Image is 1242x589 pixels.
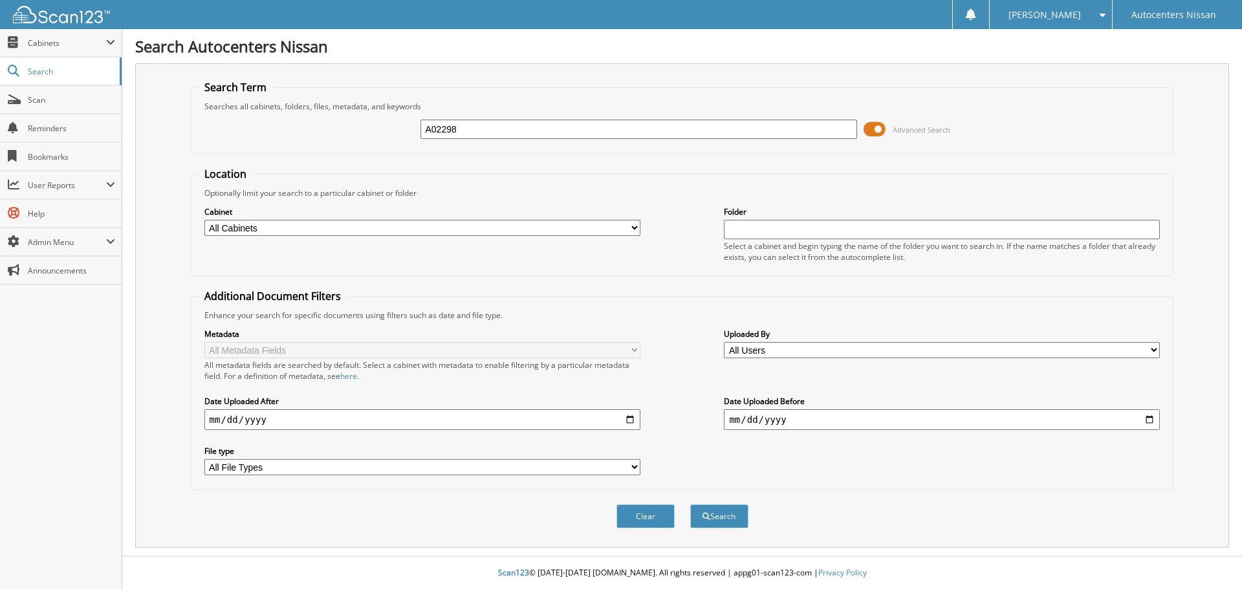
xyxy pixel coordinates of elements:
input: end [724,409,1160,430]
label: Cabinet [204,206,640,217]
span: Autocenters Nissan [1131,11,1216,19]
div: © [DATE]-[DATE] [DOMAIN_NAME]. All rights reserved | appg01-scan123-com | [122,557,1242,589]
span: Scan [28,94,115,105]
iframe: Chat Widget [1177,527,1242,589]
span: User Reports [28,180,106,191]
label: File type [204,445,640,456]
h1: Search Autocenters Nissan [135,36,1229,57]
label: Metadata [204,328,640,339]
span: Admin Menu [28,237,106,248]
label: Folder [724,206,1160,217]
legend: Additional Document Filters [198,289,347,303]
legend: Search Term [198,80,273,94]
div: All metadata fields are searched by default. Select a cabinet with metadata to enable filtering b... [204,359,640,381]
button: Clear [616,504,675,528]
label: Date Uploaded After [204,396,640,407]
legend: Location [198,167,253,181]
span: Cabinets [28,37,106,48]
img: scan123-logo-white.svg [13,6,110,23]
span: [PERSON_NAME] [1008,11,1081,19]
span: Bookmarks [28,151,115,162]
div: Select a cabinet and begin typing the name of the folder you want to search in. If the name match... [724,241,1160,262]
span: Search [28,66,113,77]
span: Help [28,208,115,219]
button: Search [690,504,748,528]
span: Announcements [28,265,115,276]
input: start [204,409,640,430]
span: Advanced Search [893,125,950,134]
span: Scan123 [498,567,529,578]
div: Searches all cabinets, folders, files, metadata, and keywords [198,101,1167,112]
div: Enhance your search for specific documents using filters such as date and file type. [198,310,1167,321]
label: Uploaded By [724,328,1160,339]
label: Date Uploaded Before [724,396,1160,407]
a: Privacy Policy [818,567,867,578]
span: Reminders [28,123,115,134]
div: Optionally limit your search to a particular cabinet or folder [198,187,1167,198]
a: here [340,370,357,381]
